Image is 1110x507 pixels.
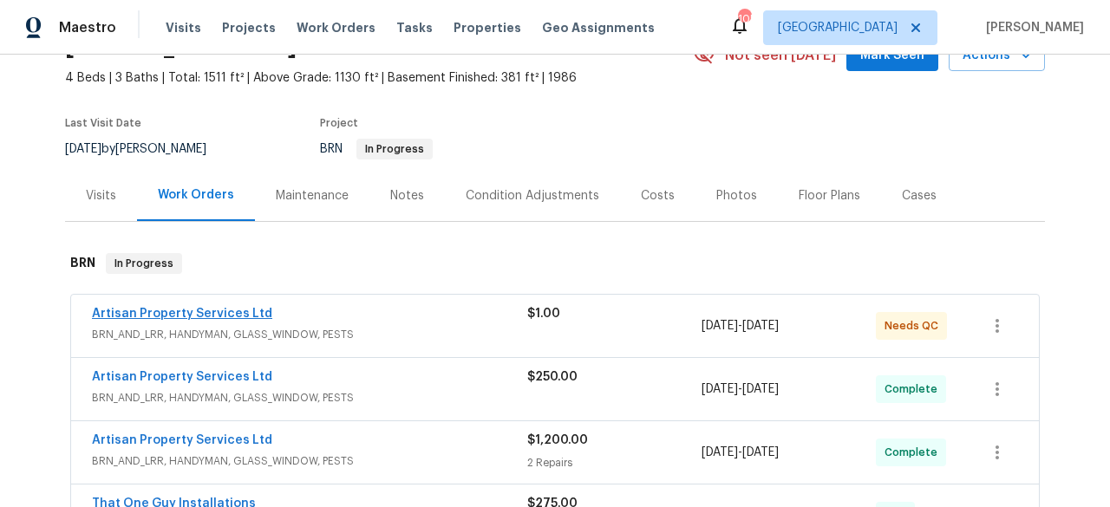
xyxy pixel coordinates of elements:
h2: [STREET_ADDRESS] [65,38,297,55]
span: Visits [166,19,201,36]
span: 4 Beds | 3 Baths | Total: 1511 ft² | Above Grade: 1130 ft² | Basement Finished: 381 ft² | 1986 [65,69,694,87]
h6: BRN [70,253,95,274]
span: Mark Seen [860,45,924,67]
a: Artisan Property Services Ltd [92,371,272,383]
span: - [702,380,779,398]
div: by [PERSON_NAME] [65,139,227,159]
span: In Progress [358,144,431,154]
button: Mark Seen [846,40,938,72]
span: Needs QC [885,317,945,335]
button: Actions [949,40,1045,72]
span: Last Visit Date [65,118,141,128]
span: In Progress [108,255,180,272]
span: Complete [885,380,944,398]
span: [DATE] [742,320,779,332]
span: Tasks [396,22,433,34]
span: [DATE] [65,143,101,155]
span: [DATE] [702,320,738,332]
span: BRN_AND_LRR, HANDYMAN, GLASS_WINDOW, PESTS [92,389,527,406]
div: Photos [716,187,757,205]
div: Visits [86,187,116,205]
span: Maestro [59,19,116,36]
span: [PERSON_NAME] [979,19,1084,36]
div: Work Orders [158,186,234,204]
div: Maintenance [276,187,349,205]
span: [GEOGRAPHIC_DATA] [778,19,898,36]
span: Properties [454,19,521,36]
div: BRN In Progress [65,236,1045,291]
span: Complete [885,444,944,461]
span: - [702,317,779,335]
span: BRN [320,143,433,155]
div: 105 [738,10,750,28]
span: Geo Assignments [542,19,655,36]
span: [DATE] [742,446,779,458]
div: Costs [641,187,675,205]
span: Actions [963,45,1031,67]
span: BRN_AND_LRR, HANDYMAN, GLASS_WINDOW, PESTS [92,326,527,343]
span: [DATE] [742,383,779,395]
span: [DATE] [702,383,738,395]
div: Floor Plans [799,187,860,205]
span: Project [320,118,358,128]
a: Artisan Property Services Ltd [92,434,272,446]
div: Cases [902,187,937,205]
span: Projects [222,19,276,36]
span: $1,200.00 [527,434,588,446]
span: BRN_AND_LRR, HANDYMAN, GLASS_WINDOW, PESTS [92,452,527,470]
span: Not seen [DATE] [725,47,836,64]
div: Notes [390,187,424,205]
div: 2 Repairs [527,454,702,471]
span: $250.00 [527,371,578,383]
span: $1.00 [527,308,560,320]
a: Artisan Property Services Ltd [92,308,272,320]
span: Work Orders [297,19,375,36]
span: [DATE] [702,446,738,458]
span: - [702,444,779,461]
div: Condition Adjustments [466,187,599,205]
